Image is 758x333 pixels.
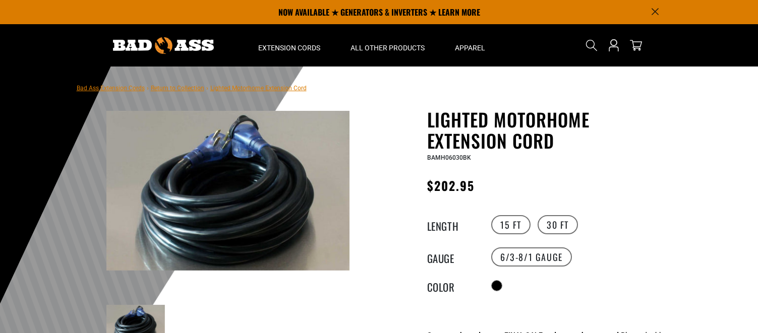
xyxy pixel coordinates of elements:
[210,85,307,92] span: Lighted Motorhome Extension Cord
[427,218,478,231] legend: Length
[243,24,335,66] summary: Extension Cords
[427,279,478,292] legend: Color
[77,85,145,92] a: Bad Ass Extension Cords
[351,43,425,52] span: All Other Products
[427,250,478,263] legend: Gauge
[584,37,600,53] summary: Search
[113,37,214,54] img: Bad Ass Extension Cords
[455,43,485,52] span: Apparel
[151,85,204,92] a: Return to Collection
[77,82,307,94] nav: breadcrumbs
[147,85,149,92] span: ›
[258,43,320,52] span: Extension Cords
[538,215,578,234] label: 30 FT
[491,215,531,234] label: 15 FT
[106,111,349,271] img: black
[440,24,500,66] summary: Apparel
[335,24,440,66] summary: All Other Products
[427,176,475,194] span: $202.95
[206,85,208,92] span: ›
[427,154,471,161] span: BAMH06030BK
[427,109,674,151] h1: Lighted Motorhome Extension Cord
[491,247,572,267] label: 6/3-8/1 Gauge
